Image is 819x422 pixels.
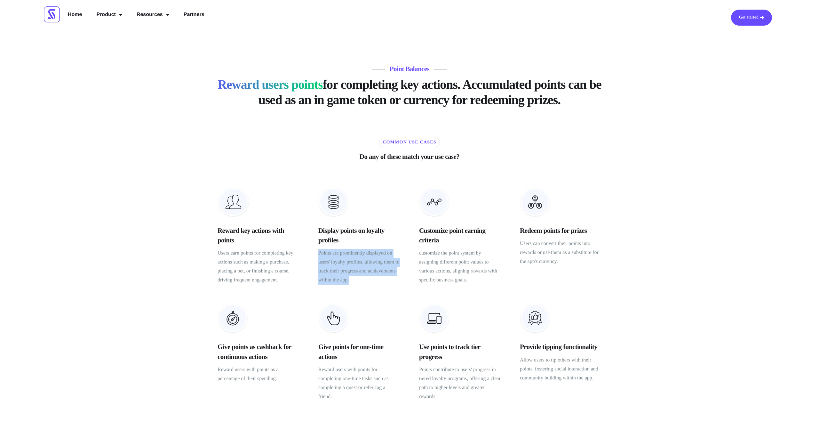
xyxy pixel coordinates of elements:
[132,10,174,20] a: Resources
[218,226,299,245] h4: Reward key actions with points
[379,138,440,147] h6: Common use cases
[218,365,299,383] p: Reward users with points as a percentage of their spending.
[218,152,601,161] h4: Do any of these match your use case?
[739,15,759,20] span: Get started
[520,342,601,352] h4: Provide tipping functionality
[318,226,400,245] h4: Display points on loyalty profiles
[520,356,601,383] p: Allow users to tip others with their points, fostering social interaction and community building ...
[419,342,501,361] h4: Use points to track tier progress
[179,10,209,20] a: Partners
[218,249,299,285] p: Users earn points for completing key actions such as making a purchase, placing a bet, or finishi...
[91,10,127,20] a: Product
[419,226,501,245] h4: Customize point earning criteria
[318,342,400,361] h4: Give points for one-time actions
[63,10,209,20] nav: Menu
[372,64,447,74] h4: Point Balances
[44,6,60,22] img: Scrimmage Square Icon Logo
[520,239,601,266] p: Users can convert their points into rewards or use them as a substitute for the app's currency.
[218,342,299,361] h4: Give points as cashback for continuous actions
[731,10,772,26] a: Get started
[318,365,400,401] p: Reward users with points for completing one-time tasks such as completing a quest or referring a ...
[419,249,501,285] p: customize the point system by assigning different point values to various actions, aligning rewar...
[318,249,400,285] p: Points are prominently displayed on users' loyalty profiles, allowing them to track their progres...
[63,10,87,20] a: Home
[520,226,601,235] h4: Redeem points for prizes
[419,365,501,401] p: Points contribute to users' progress in tiered loyalty programs, offering a clear path to higher ...
[218,77,322,92] span: Reward users points
[218,77,601,108] h2: for completing key actions. Accumulated points can be used as an in game token or currency for re...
